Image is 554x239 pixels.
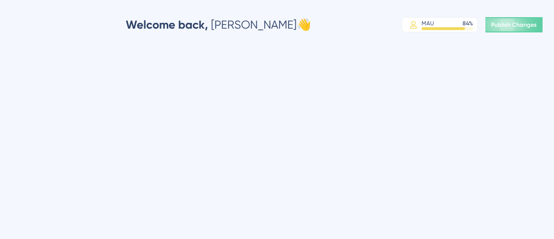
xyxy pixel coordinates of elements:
div: MAU [422,20,434,27]
button: Publish Changes [485,17,543,32]
span: Publish Changes [491,21,537,29]
span: Welcome back, [126,18,208,31]
div: 84 % [463,20,473,27]
div: [PERSON_NAME] 👋 [126,17,311,32]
